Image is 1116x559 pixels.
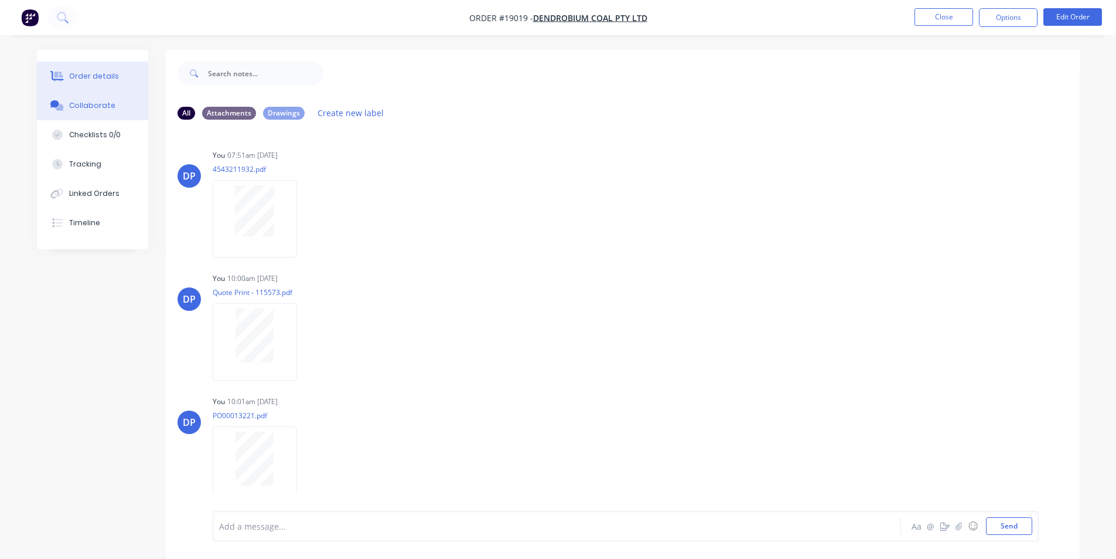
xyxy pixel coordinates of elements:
[208,62,324,85] input: Search notes...
[69,100,115,111] div: Collaborate
[69,188,120,199] div: Linked Orders
[37,208,148,238] button: Timeline
[69,71,119,82] div: Order details
[69,159,101,170] div: Tracking
[37,179,148,208] button: Linked Orders
[1043,8,1102,26] button: Edit Order
[469,12,533,23] span: Order #19019 -
[263,107,305,120] div: Drawings
[979,8,1037,27] button: Options
[213,273,225,284] div: You
[213,150,225,161] div: You
[966,519,980,533] button: ☺
[924,519,938,533] button: @
[227,397,278,407] div: 10:01am [DATE]
[37,62,148,91] button: Order details
[914,8,973,26] button: Close
[37,120,148,150] button: Checklists 0/0
[533,12,647,23] a: Dendrobium Coal Pty Ltd
[21,9,39,26] img: Factory
[213,287,309,297] p: Quote Print - 115573.pdf
[178,107,195,120] div: All
[183,169,196,183] div: DP
[183,292,196,306] div: DP
[37,150,148,179] button: Tracking
[213,411,309,421] p: PO00013221.pdf
[37,91,148,120] button: Collaborate
[69,218,100,228] div: Timeline
[312,105,390,121] button: Create new label
[213,397,225,407] div: You
[910,519,924,533] button: Aa
[986,517,1032,535] button: Send
[213,164,309,174] p: 4543211932.pdf
[183,415,196,429] div: DP
[227,150,278,161] div: 07:51am [DATE]
[227,273,278,284] div: 10:00am [DATE]
[202,107,256,120] div: Attachments
[69,130,121,140] div: Checklists 0/0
